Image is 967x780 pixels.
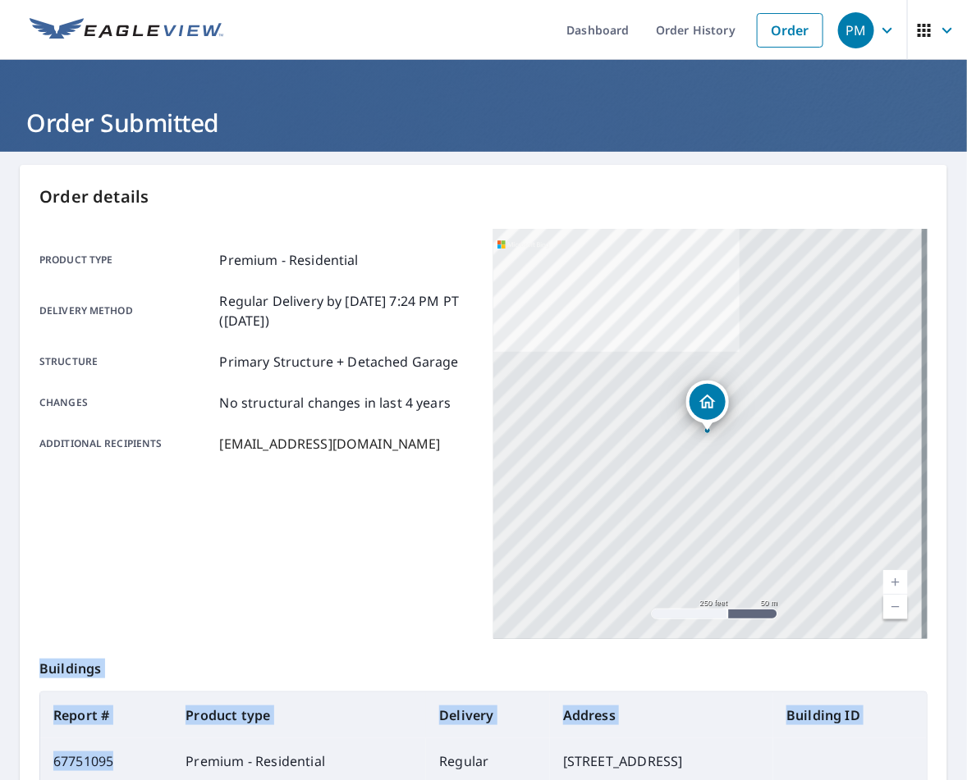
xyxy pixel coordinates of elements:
[773,692,927,738] th: Building ID
[220,291,474,331] p: Regular Delivery by [DATE] 7:24 PM PT ([DATE])
[172,692,426,738] th: Product type
[220,352,459,372] p: Primary Structure + Detached Garage
[220,434,441,454] p: [EMAIL_ADDRESS][DOMAIN_NAME]
[20,106,947,139] h1: Order Submitted
[220,250,359,270] p: Premium - Residential
[39,434,213,454] p: Additional recipients
[39,352,213,372] p: Structure
[838,12,874,48] div: PM
[39,291,213,331] p: Delivery method
[39,250,213,270] p: Product type
[550,692,773,738] th: Address
[883,570,908,595] a: Current Level 17, Zoom In
[40,692,172,738] th: Report #
[220,393,451,413] p: No structural changes in last 4 years
[39,639,928,691] p: Buildings
[39,393,213,413] p: Changes
[883,595,908,619] a: Current Level 17, Zoom Out
[39,185,928,209] p: Order details
[30,18,223,43] img: EV Logo
[426,692,550,738] th: Delivery
[757,13,823,48] a: Order
[686,381,729,431] div: Dropped pin, building 1, Residential property, 3390 NW 166th Ave Beaverton, OR 97006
